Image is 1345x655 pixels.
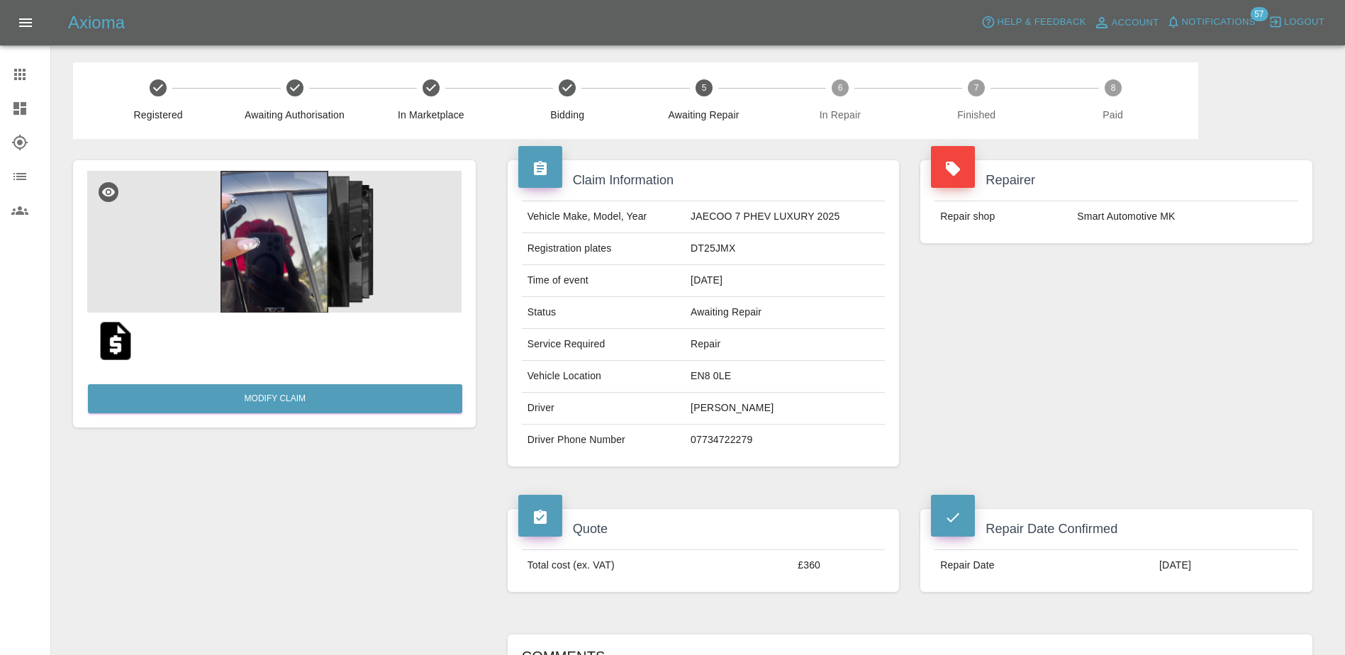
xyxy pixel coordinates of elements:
[522,201,685,233] td: Vehicle Make, Model, Year
[997,14,1086,30] span: Help & Feedback
[87,171,462,313] img: a8328030-5520-4c61-8638-6571231711b8
[974,83,979,93] text: 7
[701,83,706,93] text: 5
[1154,550,1298,581] td: [DATE]
[518,171,889,190] h4: Claim Information
[792,550,885,581] td: £360
[1284,14,1324,30] span: Logout
[369,108,493,122] span: In Marketplace
[685,297,885,329] td: Awaiting Repair
[685,233,885,265] td: DT25JMX
[96,108,221,122] span: Registered
[68,11,125,34] h5: Axioma
[934,201,1071,233] td: Repair shop
[1110,83,1115,93] text: 8
[522,425,685,456] td: Driver Phone Number
[522,329,685,361] td: Service Required
[685,201,885,233] td: JAECOO 7 PHEV LUXURY 2025
[685,393,885,425] td: [PERSON_NAME]
[93,318,138,364] img: original/437876e0-d1d8-42b2-a09a-e6d99291493d
[522,297,685,329] td: Status
[685,425,885,456] td: 07734722279
[522,361,685,393] td: Vehicle Location
[1163,11,1259,33] button: Notifications
[685,329,885,361] td: Repair
[1090,11,1163,34] a: Account
[914,108,1039,122] span: Finished
[522,393,685,425] td: Driver
[641,108,766,122] span: Awaiting Repair
[685,361,885,393] td: EN8 0LE
[522,233,685,265] td: Registration plates
[1050,108,1175,122] span: Paid
[931,520,1302,539] h4: Repair Date Confirmed
[685,265,885,297] td: [DATE]
[9,6,43,40] button: Open drawer
[88,384,462,413] a: Modify Claim
[838,83,843,93] text: 6
[1182,14,1256,30] span: Notifications
[934,550,1154,581] td: Repair Date
[1250,7,1268,21] span: 57
[931,171,1302,190] h4: Repairer
[522,265,685,297] td: Time of event
[232,108,357,122] span: Awaiting Authorisation
[1112,15,1159,31] span: Account
[1265,11,1328,33] button: Logout
[518,520,889,539] h4: Quote
[978,11,1089,33] button: Help & Feedback
[522,550,793,581] td: Total cost (ex. VAT)
[1071,201,1298,233] td: Smart Automotive MK
[778,108,903,122] span: In Repair
[505,108,630,122] span: Bidding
